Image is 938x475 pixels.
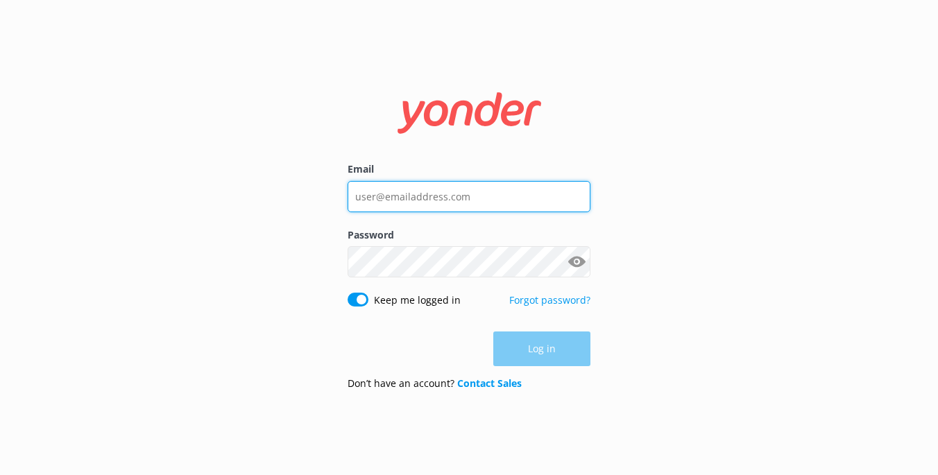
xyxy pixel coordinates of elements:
[509,293,590,306] a: Forgot password?
[374,293,461,308] label: Keep me logged in
[457,377,522,390] a: Contact Sales
[563,248,590,276] button: Show password
[348,227,590,243] label: Password
[348,162,590,177] label: Email
[348,181,590,212] input: user@emailaddress.com
[348,376,522,391] p: Don’t have an account?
